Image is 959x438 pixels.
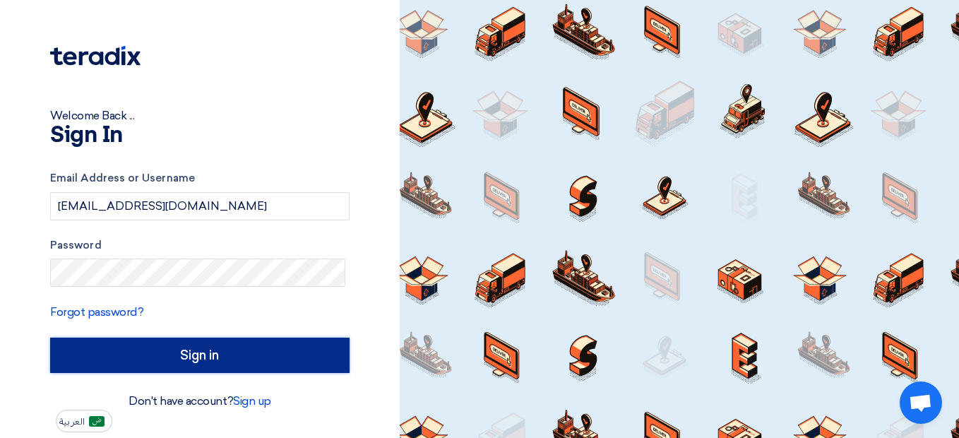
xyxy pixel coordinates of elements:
h1: Sign In [50,124,350,147]
button: العربية [56,410,112,432]
a: Forgot password? [50,305,143,319]
label: Email Address or Username [50,170,350,187]
span: العربية [59,417,85,427]
div: Open chat [900,381,942,424]
div: Don't have account? [50,393,350,410]
a: Sign up [233,394,271,408]
img: Teradix logo [50,46,141,66]
input: Enter your business email or username [50,192,350,220]
div: Welcome Back ... [50,107,350,124]
img: ar-AR.png [89,416,105,427]
input: Sign in [50,338,350,373]
label: Password [50,237,350,254]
